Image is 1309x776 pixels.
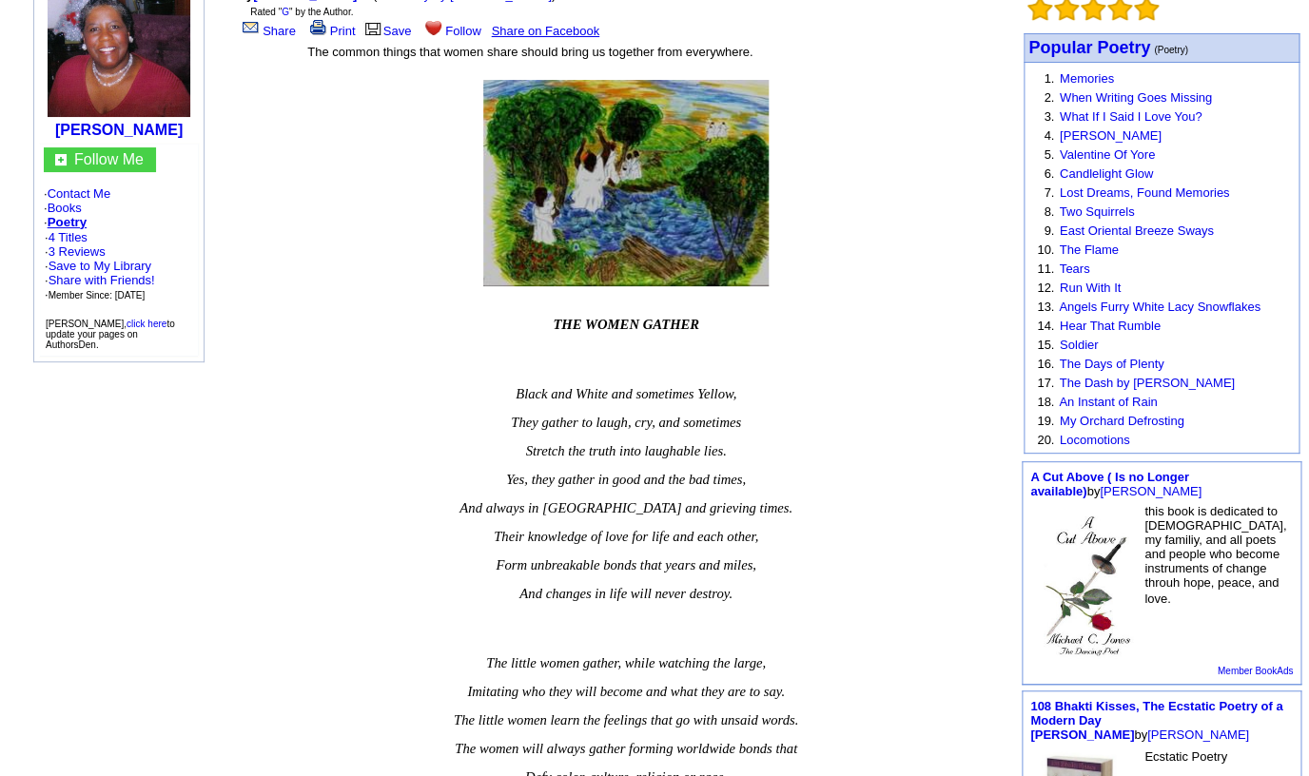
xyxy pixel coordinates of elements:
[1044,223,1054,238] font: 9.
[49,290,146,301] font: Member Since: [DATE]
[1060,319,1161,333] a: Hear That Rumble
[1044,109,1054,124] font: 3.
[1035,504,1140,660] img: 24863.jpg
[1044,90,1054,105] font: 2.
[496,557,755,572] i: Form unbreakable bonds that years and miles,
[49,244,106,259] a: 3 Reviews
[1037,281,1054,295] font: 12.
[1100,484,1202,498] a: [PERSON_NAME]
[362,20,383,35] img: library.gif
[1059,395,1157,409] a: An Instant of Rain
[1060,90,1212,105] a: When Writing Goes Missing
[46,319,175,350] font: [PERSON_NAME], to update your pages on AuthorsDen.
[307,45,752,59] font: The common things that women share should bring us together from everywhere.
[48,215,87,229] a: Poetry
[55,122,183,138] a: [PERSON_NAME]
[516,386,736,401] i: Black and White and sometimes Yellow,
[1144,504,1286,606] font: this book is dedicated to [DEMOGRAPHIC_DATA], my familiy, and all poets and people who become ins...
[1044,166,1054,181] font: 6.
[49,273,155,287] a: Share with Friends!
[48,186,110,201] a: Contact Me
[1060,414,1184,428] a: My Orchard Defrosting
[45,259,155,301] font: · · ·
[1028,38,1150,57] font: Popular Poetry
[1059,242,1118,257] a: The Flame
[310,20,326,35] img: print.gif
[1044,128,1054,143] font: 4.
[1037,395,1054,409] font: 18.
[127,319,166,329] a: click here
[519,586,733,601] i: And changes in life will never destroy.
[55,154,67,165] img: gc.jpg
[1060,71,1114,86] a: Memories
[1037,433,1054,447] font: 20.
[1060,166,1153,181] a: Candlelight Glow
[1030,699,1282,742] a: 108 Bhakti Kisses, The Ecstatic Poetry of a Modern Day [PERSON_NAME]
[1044,147,1054,162] font: 5.
[492,24,599,38] a: Share on Facebook
[459,500,792,515] i: And always in [GEOGRAPHIC_DATA] and grieving times.
[1059,357,1163,371] a: The Days of Plenty
[483,80,769,286] img: 258105.jpg
[506,472,746,487] i: Yes, they gather in good and the bad times,
[1030,470,1189,498] a: A Cut Above ( Is no Longer available)
[1059,204,1134,219] a: Two Squirrels
[1044,185,1054,200] font: 7.
[455,741,797,756] i: The women will always gather forming worldwide bonds that
[1044,71,1054,86] font: 1.
[1037,414,1054,428] font: 19.
[45,230,155,301] font: · ·
[553,317,699,332] b: THE WOMEN GATHER
[1030,470,1202,498] font: by
[48,201,82,215] a: Books
[1060,109,1202,124] a: What If I Said I Love You?
[494,529,758,544] i: Their knowledge of love for life and each other,
[49,230,88,244] a: 4 Titles
[44,186,194,302] font: · · ·
[1037,242,1054,257] font: 10.
[525,443,726,458] i: Stretch the truth into laughable lies.
[362,24,412,38] a: Save
[1060,128,1162,143] a: [PERSON_NAME]
[1060,433,1130,447] a: Locomotions
[454,712,798,727] i: The little women learn the feelings that go with unsaid words.
[282,7,289,17] a: G
[1060,223,1214,238] a: East Oriental Breeze Sways
[1037,262,1054,276] font: 11.
[1059,376,1234,390] a: The Dash by [PERSON_NAME]
[74,151,144,167] a: Follow Me
[49,259,151,273] a: Save to My Library
[1060,338,1098,352] a: Soldier
[486,655,766,670] i: The little women gather, while watching the large,
[1030,699,1282,742] font: by
[1059,262,1089,276] a: Tears
[306,24,356,38] a: Print
[1144,749,1227,764] font: Ecstatic Poetry
[511,415,741,430] i: They gather to laugh, cry, and sometimes
[1060,147,1155,162] a: Valentine Of Yore
[239,24,296,38] a: Share
[1037,300,1054,314] font: 13.
[1218,666,1293,676] a: Member BookAds
[467,684,785,699] i: Imitating who they will become and what they are to say.
[1147,727,1249,742] a: [PERSON_NAME]
[1044,204,1054,219] font: 8.
[1060,281,1121,295] a: Run With It
[421,24,481,38] a: Follow
[250,7,353,17] font: Rated " " by the Author.
[1037,376,1054,390] font: 17.
[1037,319,1054,333] font: 14.
[243,20,259,35] img: share_page.gif
[425,19,441,35] img: heart.gif
[1154,45,1188,55] font: (Poetry)
[1060,185,1229,200] a: Lost Dreams, Found Memories
[1037,357,1054,371] font: 16.
[1028,40,1150,56] a: Popular Poetry
[1059,300,1260,314] a: Angels Furry White Lacy Snowflakes
[1037,338,1054,352] font: 15.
